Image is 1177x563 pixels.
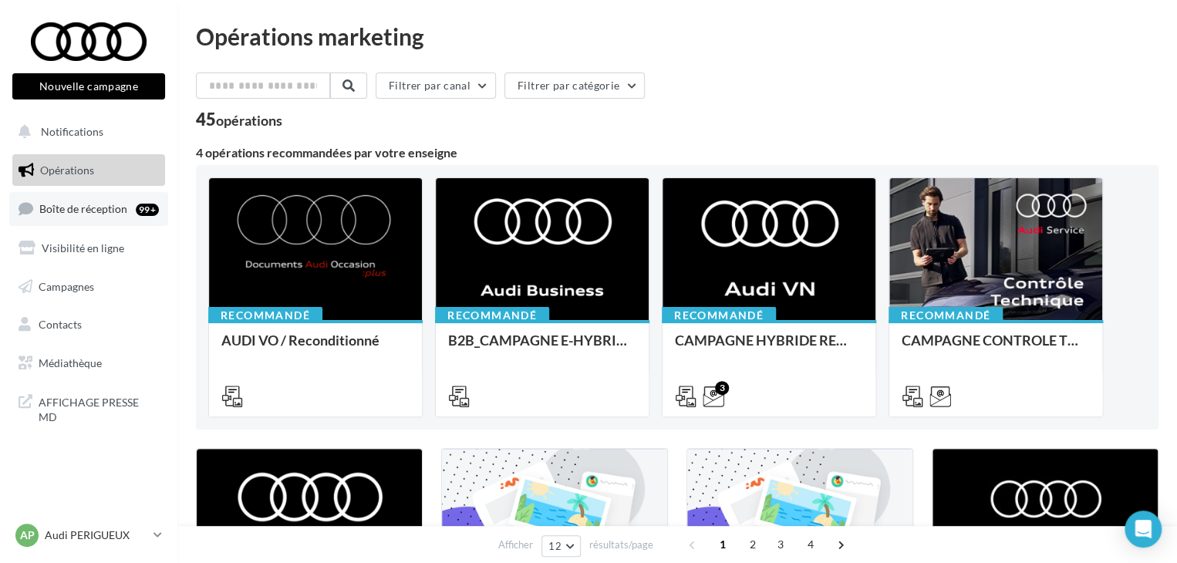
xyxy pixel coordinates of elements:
div: Recommandé [435,307,549,324]
button: Nouvelle campagne [12,73,165,99]
button: Filtrer par catégorie [504,72,645,99]
div: Recommandé [889,307,1003,324]
button: Filtrer par canal [376,72,496,99]
div: Opérations marketing [196,25,1158,48]
a: AP Audi PERIGUEUX [12,521,165,550]
span: 3 [768,532,793,557]
a: Médiathèque [9,347,168,379]
button: Notifications [9,116,162,148]
a: Opérations [9,154,168,187]
span: Boîte de réception [39,202,127,215]
span: 1 [710,532,735,557]
div: 4 opérations recommandées par votre enseigne [196,147,1158,159]
span: AP [20,528,35,543]
span: Médiathèque [39,356,102,369]
span: 4 [798,532,823,557]
a: Visibilité en ligne [9,232,168,265]
div: opérations [216,113,282,127]
span: Notifications [41,125,103,138]
div: 45 [196,111,282,128]
a: Campagnes [9,271,168,303]
a: Contacts [9,308,168,341]
span: 2 [740,532,765,557]
div: Open Intercom Messenger [1125,511,1162,548]
div: B2B_CAMPAGNE E-HYBRID OCTOBRE [448,332,636,363]
div: Recommandé [208,307,322,324]
a: AFFICHAGE PRESSE MD [9,386,168,431]
div: 3 [715,381,729,395]
button: 12 [541,535,581,557]
span: Contacts [39,318,82,331]
div: CAMPAGNE HYBRIDE RECHARGEABLE [675,332,863,363]
span: Opérations [40,164,94,177]
div: Recommandé [662,307,776,324]
span: AFFICHAGE PRESSE MD [39,392,159,425]
p: Audi PERIGUEUX [45,528,147,543]
span: Campagnes [39,279,94,292]
div: AUDI VO / Reconditionné [221,332,410,363]
span: 12 [548,540,562,552]
a: Boîte de réception99+ [9,192,168,225]
div: CAMPAGNE CONTROLE TECHNIQUE 25€ OCTOBRE [902,332,1090,363]
span: résultats/page [589,538,653,552]
div: 99+ [136,204,159,216]
span: Afficher [498,538,533,552]
span: Visibilité en ligne [42,241,124,255]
